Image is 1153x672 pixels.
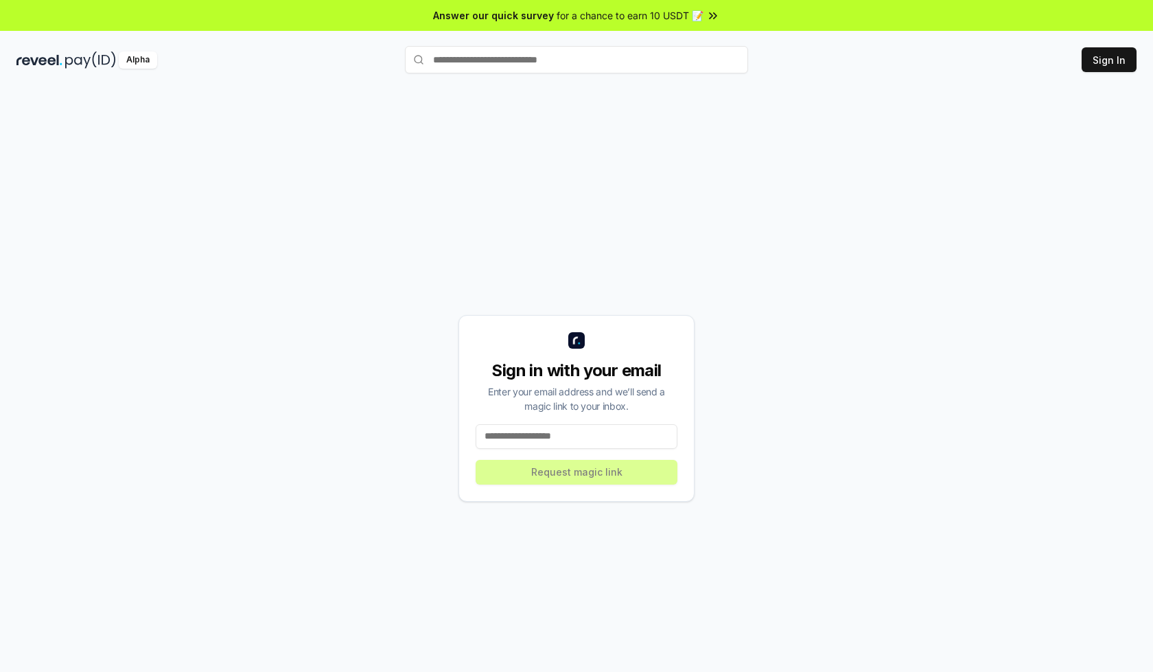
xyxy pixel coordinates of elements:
[433,8,554,23] span: Answer our quick survey
[557,8,703,23] span: for a chance to earn 10 USDT 📝
[476,384,677,413] div: Enter your email address and we’ll send a magic link to your inbox.
[1082,47,1137,72] button: Sign In
[568,332,585,349] img: logo_small
[119,51,157,69] div: Alpha
[476,360,677,382] div: Sign in with your email
[16,51,62,69] img: reveel_dark
[65,51,116,69] img: pay_id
